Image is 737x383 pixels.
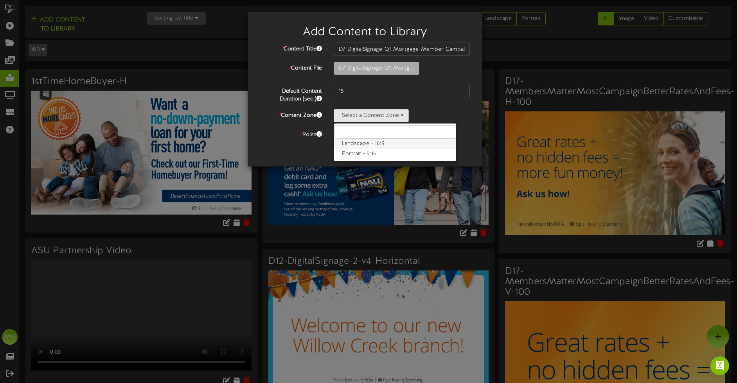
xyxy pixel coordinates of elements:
[254,109,328,120] label: Content Zone
[260,26,470,39] h2: Add Content to Library
[334,149,456,159] label: Portrait - 9:16
[334,43,470,56] input: Content Title
[334,123,457,161] ul: Select a Content Zone
[334,139,456,149] label: Landscape - 16:9
[254,85,328,103] label: Default Content Duration (sec.)
[254,43,328,53] label: Content Title
[254,62,328,72] label: Content File
[334,109,409,122] button: Select a Content Zone
[710,356,729,375] div: Open Intercom Messenger
[254,128,328,139] div: Roles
